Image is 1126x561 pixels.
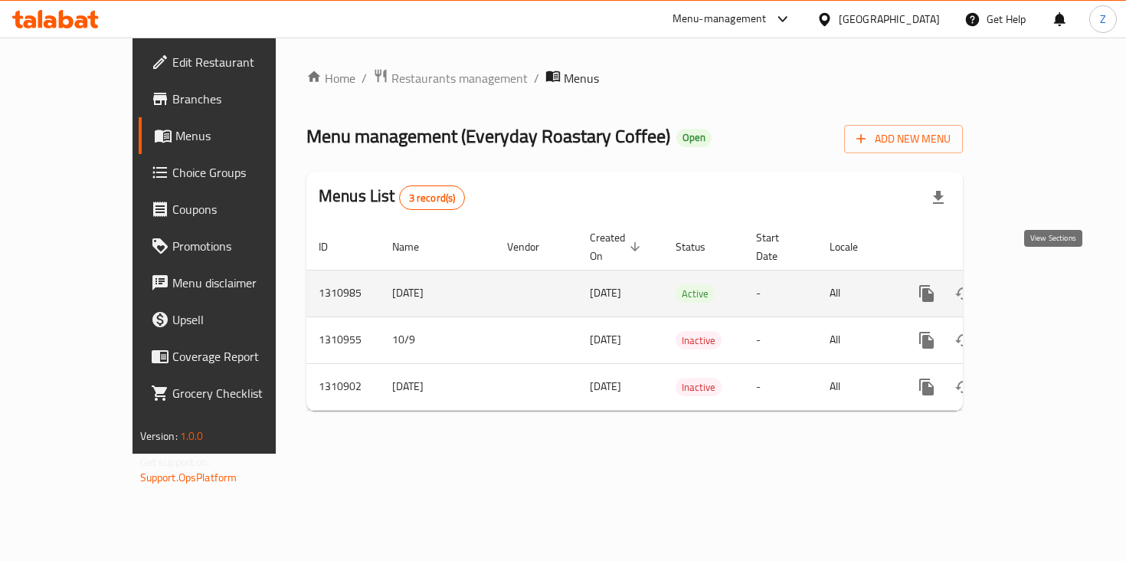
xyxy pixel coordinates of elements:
[534,69,539,87] li: /
[373,68,528,88] a: Restaurants management
[139,375,320,412] a: Grocery Checklist
[590,283,621,303] span: [DATE]
[140,452,211,472] span: Get support on:
[920,179,957,216] div: Export file
[306,68,963,88] nav: breadcrumb
[139,44,320,80] a: Edit Restaurant
[676,379,722,396] span: Inactive
[172,384,308,402] span: Grocery Checklist
[817,317,896,363] td: All
[844,125,963,153] button: Add New Menu
[817,270,896,317] td: All
[673,10,767,28] div: Menu-management
[391,69,528,87] span: Restaurants management
[306,224,1068,411] table: enhanced table
[319,238,348,256] span: ID
[172,237,308,255] span: Promotions
[908,369,945,405] button: more
[139,228,320,264] a: Promotions
[306,119,670,153] span: Menu management ( Everyday Roastary Coffee )
[744,363,817,410] td: -
[676,238,725,256] span: Status
[945,275,982,312] button: Change Status
[306,270,380,317] td: 1310985
[172,200,308,218] span: Coupons
[676,131,712,144] span: Open
[139,191,320,228] a: Coupons
[590,376,621,396] span: [DATE]
[817,363,896,410] td: All
[399,185,466,210] div: Total records count
[676,129,712,147] div: Open
[830,238,878,256] span: Locale
[139,154,320,191] a: Choice Groups
[507,238,559,256] span: Vendor
[676,285,715,303] span: Active
[908,322,945,359] button: more
[139,264,320,301] a: Menu disclaimer
[392,238,439,256] span: Name
[380,270,495,317] td: [DATE]
[172,53,308,71] span: Edit Restaurant
[676,284,715,303] div: Active
[676,332,722,349] span: Inactive
[564,69,599,87] span: Menus
[306,69,355,87] a: Home
[590,330,621,349] span: [DATE]
[856,130,951,149] span: Add New Menu
[945,369,982,405] button: Change Status
[400,191,465,205] span: 3 record(s)
[139,80,320,117] a: Branches
[744,317,817,363] td: -
[1100,11,1106,28] span: Z
[175,126,308,145] span: Menus
[676,331,722,349] div: Inactive
[180,426,204,446] span: 1.0.0
[306,363,380,410] td: 1310902
[172,90,308,108] span: Branches
[896,224,1068,271] th: Actions
[908,275,945,312] button: more
[139,338,320,375] a: Coverage Report
[319,185,465,210] h2: Menus List
[380,317,495,363] td: 10/9
[744,270,817,317] td: -
[140,467,237,487] a: Support.OpsPlatform
[139,117,320,154] a: Menus
[172,310,308,329] span: Upsell
[380,363,495,410] td: [DATE]
[756,228,799,265] span: Start Date
[362,69,367,87] li: /
[590,228,645,265] span: Created On
[172,163,308,182] span: Choice Groups
[945,322,982,359] button: Change Status
[139,301,320,338] a: Upsell
[839,11,940,28] div: [GEOGRAPHIC_DATA]
[172,274,308,292] span: Menu disclaimer
[172,347,308,366] span: Coverage Report
[306,317,380,363] td: 1310955
[140,426,178,446] span: Version:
